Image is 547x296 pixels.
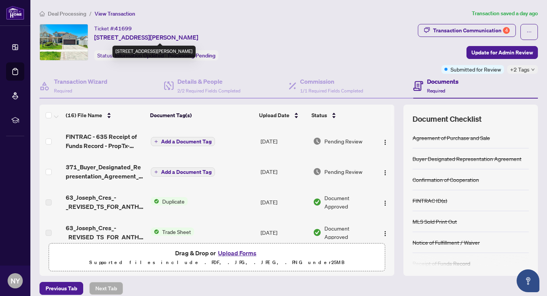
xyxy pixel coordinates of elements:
[49,243,385,272] span: Drag & Drop orUpload FormsSupported files include .PDF, .JPG, .JPEG, .PNG under25MB
[40,11,45,16] span: home
[258,217,310,248] td: [DATE]
[54,258,380,267] p: Supported files include .PDF, .JPG, .JPEG, .PNG under 25 MB
[151,228,194,236] button: Status IconTrade Sheet
[324,167,362,176] span: Pending Review
[382,200,388,206] img: Logo
[94,50,218,60] div: Status:
[413,196,447,205] div: FINTRAC ID(s)
[503,27,510,34] div: 4
[94,33,198,42] span: [STREET_ADDRESS][PERSON_NAME]
[161,139,212,144] span: Add a Document Tag
[89,282,123,295] button: Next Tab
[11,275,20,286] span: NY
[258,187,310,217] td: [DATE]
[313,167,321,176] img: Document Status
[175,248,259,258] span: Drag & Drop or
[63,105,147,126] th: (16) File Name
[531,68,535,72] span: down
[382,170,388,176] img: Logo
[115,52,215,59] span: Information Updated - Processing Pending
[413,175,479,184] div: Confirmation of Cooperation
[151,167,215,177] button: Add a Document Tag
[115,25,132,32] span: 41699
[382,231,388,237] img: Logo
[154,170,158,174] span: plus
[379,166,391,178] button: Logo
[324,224,373,241] span: Document Approved
[48,10,86,17] span: Deal Processing
[95,10,135,17] span: View Transaction
[324,194,373,210] span: Document Approved
[159,197,188,205] span: Duplicate
[413,134,490,142] div: Agreement of Purchase and Sale
[471,46,533,59] span: Update for Admin Review
[379,226,391,239] button: Logo
[54,88,72,94] span: Required
[258,126,310,156] td: [DATE]
[66,193,145,211] span: 63_Joseph_Cres_-_REVISED_TS_FOR_ANTHONY 1.pdf
[313,198,321,206] img: Document Status
[177,88,240,94] span: 2/2 Required Fields Completed
[159,228,194,236] span: Trade Sheet
[526,29,532,35] span: ellipsis
[147,105,256,126] th: Document Tag(s)
[413,154,522,163] div: Buyer Designated Representation Agreement
[413,217,457,226] div: MLS Sold Print Out
[151,197,159,205] img: Status Icon
[177,77,240,86] h4: Details & People
[313,137,321,145] img: Document Status
[54,77,108,86] h4: Transaction Wizard
[313,228,321,237] img: Document Status
[89,9,92,18] li: /
[413,238,480,247] div: Notice of Fulfillment / Waiver
[308,105,374,126] th: Status
[40,282,83,295] button: Previous Tab
[40,24,88,60] img: IMG-S12233371_1.jpg
[300,88,363,94] span: 1/1 Required Fields Completed
[418,24,516,37] button: Transaction Communication4
[427,77,458,86] h4: Documents
[151,228,159,236] img: Status Icon
[451,65,501,73] span: Submitted for Review
[66,132,145,150] span: FINTRAC - 635 Receipt of Funds Record - PropTx-OREA_[DATE] 14_50_11.pdf
[258,156,310,187] td: [DATE]
[6,6,24,20] img: logo
[379,196,391,208] button: Logo
[413,114,482,124] span: Document Checklist
[66,162,145,181] span: 371_Buyer_Designated_Representation_Agreement_-_PropTx-[PERSON_NAME] 2.pdf
[472,9,538,18] article: Transaction saved a day ago
[151,137,215,146] button: Add a Document Tag
[311,111,327,119] span: Status
[151,137,215,146] button: Add a Document Tag
[154,140,158,143] span: plus
[300,77,363,86] h4: Commission
[324,137,362,145] span: Pending Review
[259,111,289,119] span: Upload Date
[46,282,77,294] span: Previous Tab
[256,105,308,126] th: Upload Date
[94,24,132,33] div: Ticket #:
[427,88,445,94] span: Required
[161,169,212,175] span: Add a Document Tag
[216,248,259,258] button: Upload Forms
[151,197,188,205] button: Status IconDuplicate
[433,24,510,37] div: Transaction Communication
[379,135,391,147] button: Logo
[382,139,388,145] img: Logo
[66,111,102,119] span: (16) File Name
[466,46,538,59] button: Update for Admin Review
[66,223,145,242] span: 63_Joseph_Cres_-_REVISED_TS_FOR_ANTHONY 1.pdf
[151,167,215,177] button: Add a Document Tag
[517,269,539,292] button: Open asap
[510,65,530,74] span: +2 Tags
